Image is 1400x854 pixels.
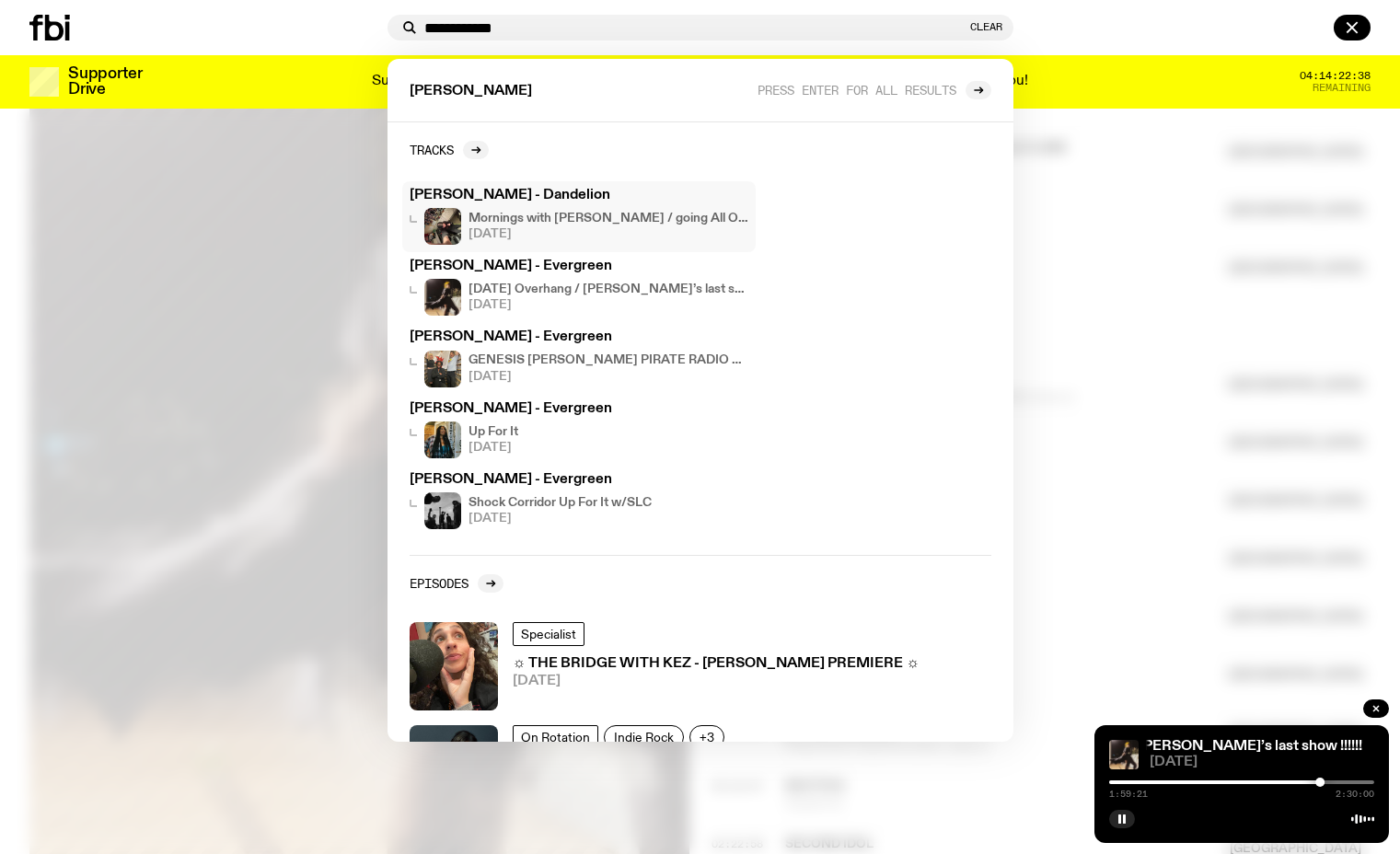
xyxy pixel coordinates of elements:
a: Tracks [410,141,489,159]
h3: [PERSON_NAME] - Evergreen [410,402,748,416]
h4: [DATE] Overhang / [PERSON_NAME]’s last show !!!!!! [469,283,748,295]
span: Remaining [1313,83,1371,93]
a: [PERSON_NAME] - DandelionA 0.5x selfie taken from above of Jim in the studio holding up a peace s... [402,181,756,252]
span: [DATE] [513,675,920,688]
h4: GENESIS [PERSON_NAME] PIRATE RADIO TAKEOVER [469,354,748,366]
span: [DATE] [1150,756,1374,769]
h4: Mornings with [PERSON_NAME] / going All Out [469,213,748,225]
img: A 0.5x selfie taken from above of Jim in the studio holding up a peace sign. [424,208,461,245]
h3: [PERSON_NAME] - Dandelion [410,189,748,202]
a: [PERSON_NAME] - Evergreenshock corridor 4 SLCShock Corridor Up For It w/SLC[DATE] [402,466,756,537]
span: [DATE] [469,513,652,525]
h2: Episodes [410,576,469,590]
span: 1:59:21 [1109,790,1148,799]
a: [PERSON_NAME] - Evergreen[DATE] Overhang / [PERSON_NAME]’s last show !!!!!![DATE] [402,252,756,323]
h3: ☼ THE BRIDGE WITH KEZ - [PERSON_NAME] PREMIERE ☼ [513,657,920,671]
a: [DATE] Overhang / [PERSON_NAME]’s last show !!!!!! [1012,739,1362,754]
h3: Supporter Drive [68,66,142,98]
span: [DATE] [469,371,748,383]
span: [DATE] [469,299,748,311]
span: 04:14:22:38 [1300,71,1371,81]
img: shock corridor 4 SLC [424,492,461,529]
button: Clear [970,22,1002,32]
h3: [PERSON_NAME] - Evergreen [410,473,748,487]
span: [PERSON_NAME] [410,85,532,98]
span: Press enter for all results [758,83,956,97]
a: Episodes [410,574,503,593]
h2: Tracks [410,143,454,156]
span: [DATE] [469,442,518,454]
h4: Shock Corridor Up For It w/SLC [469,497,652,509]
span: 2:30:00 [1336,790,1374,799]
a: [PERSON_NAME] - EvergreenGENESIS [PERSON_NAME] PIRATE RADIO TAKEOVER[DATE] [402,323,756,394]
img: Ify - a Brown Skin girl with black braided twists, looking up to the side with her tongue stickin... [424,421,461,458]
p: Supporter Drive 2025: Shaping the future of our city’s music, arts, and culture - with the help o... [372,74,1028,90]
a: [PERSON_NAME] - EvergreenIfy - a Brown Skin girl with black braided twists, looking up to the sid... [402,395,756,466]
a: Specialist☼ THE BRIDGE WITH KEZ - [PERSON_NAME] PREMIERE ☼[DATE] [402,615,999,718]
span: [DATE] [469,228,748,240]
h3: [PERSON_NAME] - Evergreen [410,260,748,273]
h4: Up For It [469,426,518,438]
a: Press enter for all results [758,81,991,99]
h3: [PERSON_NAME] - Evergreen [410,330,748,344]
a: On RotationIndie Rock+3Arvos with [PERSON_NAME] ✩ [PERSON_NAME] PREMIERE ✩[DATE] [402,718,999,821]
